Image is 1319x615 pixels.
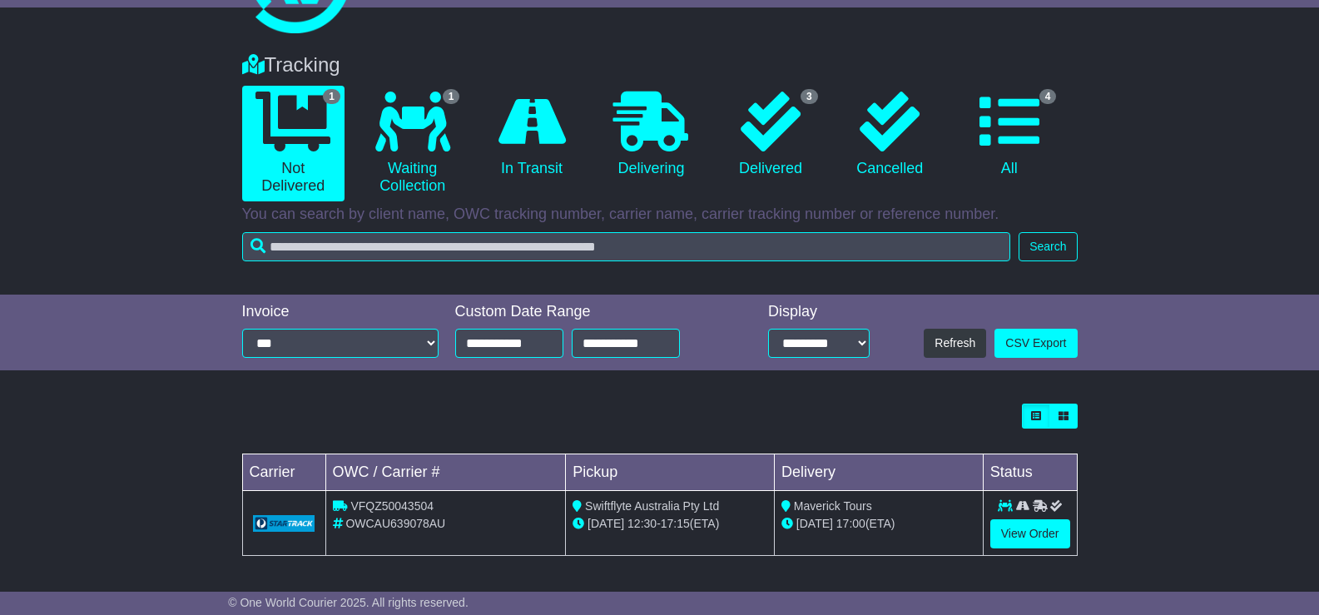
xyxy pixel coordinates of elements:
span: [DATE] [588,517,624,530]
div: - (ETA) [573,515,767,533]
img: GetCarrierServiceLogo [253,515,315,532]
span: [DATE] [796,517,833,530]
a: 1 Not Delivered [242,86,345,201]
a: In Transit [480,86,583,184]
td: Delivery [774,454,983,491]
button: Search [1019,232,1077,261]
span: 1 [323,89,340,104]
a: Cancelled [839,86,941,184]
span: 17:15 [661,517,690,530]
p: You can search by client name, OWC tracking number, carrier name, carrier tracking number or refe... [242,206,1078,224]
td: Status [983,454,1077,491]
td: OWC / Carrier # [325,454,566,491]
span: 12:30 [627,517,657,530]
div: Invoice [242,303,439,321]
span: 17:00 [836,517,865,530]
a: 1 Waiting Collection [361,86,464,201]
span: 3 [801,89,818,104]
span: VFQZ50043504 [350,499,434,513]
a: 3 Delivered [719,86,821,184]
span: 4 [1039,89,1057,104]
td: Carrier [242,454,325,491]
div: Tracking [234,53,1086,77]
td: Pickup [566,454,775,491]
a: CSV Export [994,329,1077,358]
a: View Order [990,519,1070,548]
button: Refresh [924,329,986,358]
span: 1 [443,89,460,104]
div: Custom Date Range [455,303,722,321]
a: Delivering [600,86,702,184]
span: Swiftflyte Australia Pty Ltd [585,499,719,513]
div: (ETA) [781,515,976,533]
span: Maverick Tours [794,499,872,513]
span: OWCAU639078AU [345,517,445,530]
span: © One World Courier 2025. All rights reserved. [228,596,469,609]
div: Display [768,303,870,321]
a: 4 All [958,86,1060,184]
